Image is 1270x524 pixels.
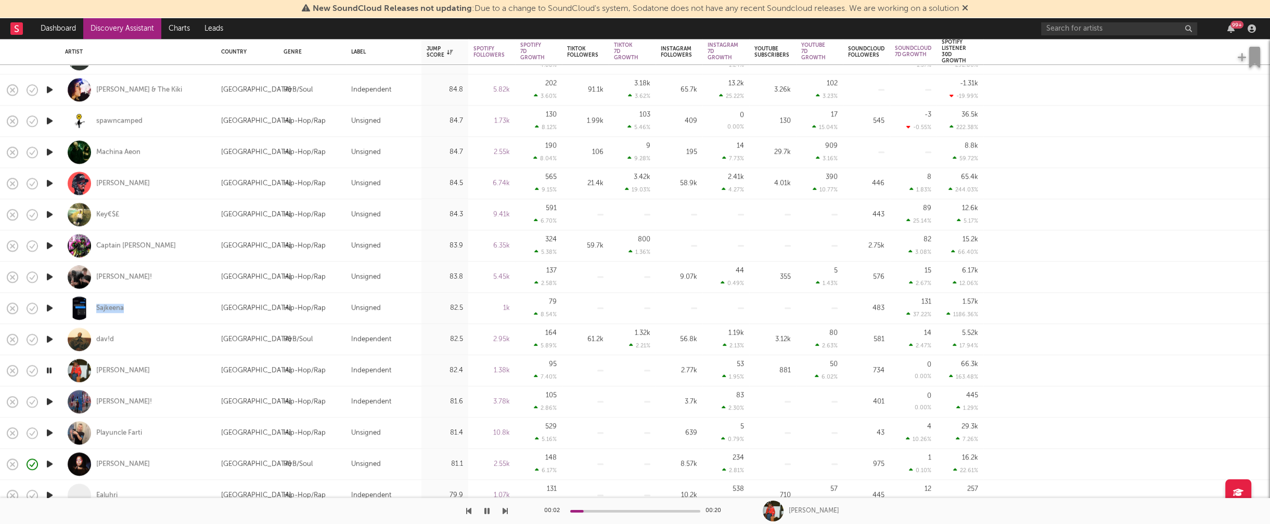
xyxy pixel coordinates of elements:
div: 29.3k [961,423,978,430]
div: 10.8k [473,427,510,439]
div: Unsigned [351,115,381,127]
div: [GEOGRAPHIC_DATA] [221,458,291,470]
a: dav!d [96,335,114,344]
div: 4.27 % [722,186,744,193]
div: Captain [PERSON_NAME] [96,241,176,251]
div: 59.7k [567,240,604,252]
div: 800 [638,236,650,243]
div: 3.78k [473,396,510,408]
div: 10.2k [661,489,697,502]
div: Unsigned [351,458,381,470]
div: 53 [737,361,744,368]
div: 10.26 % [906,436,931,442]
div: [GEOGRAPHIC_DATA] [221,427,291,439]
div: [GEOGRAPHIC_DATA] [221,396,291,408]
div: Hip-Hop/Rap [284,177,326,190]
div: 4.88 % [533,61,557,68]
div: 538 [733,486,744,492]
div: Spotify Listener 30D Growth [942,39,966,64]
div: R&B/Soul [284,84,313,96]
div: 1.37 % [910,61,931,68]
a: Playuncle Farti [96,428,142,438]
div: 483 [848,302,884,315]
a: [PERSON_NAME] [96,179,150,188]
div: Unsigned [351,177,381,190]
div: 5.17 % [957,217,978,224]
div: 80 [829,330,838,336]
div: 244.03 % [948,186,978,193]
div: 0.79 % [721,436,744,442]
a: Discovery Assistant [83,18,161,39]
div: 81.4 [427,427,463,439]
div: 29.7k [754,146,791,159]
div: 58.9k [661,177,697,190]
div: [GEOGRAPHIC_DATA] [221,240,291,252]
div: 0.00 % [915,405,931,411]
a: Machina Aeon [96,148,140,157]
div: Hip-Hop/Rap [284,240,326,252]
div: 56.8k [661,333,697,346]
div: 2.47 % [909,342,931,349]
div: Country [221,49,268,55]
div: 3.12k [754,333,791,346]
div: 16.2k [962,454,978,461]
div: 1.99k [567,115,604,127]
div: 84.7 [427,115,463,127]
span: : Due to a change to SoundCloud's system, Sodatone does not have any recent Soundcloud releases. ... [313,5,959,13]
div: [GEOGRAPHIC_DATA] [221,302,291,315]
div: 5.89 % [534,342,557,349]
div: Hip-Hop/Rap [284,427,326,439]
div: YouTube Subscribers [754,46,789,58]
div: 36.5k [961,111,978,118]
div: 22.61 % [953,467,978,474]
div: 3.16 % [816,155,838,162]
div: Soundcloud 7D Growth [895,45,931,58]
div: Hip-Hop/Rap [284,396,326,408]
div: [PERSON_NAME] & The Kiki [96,85,182,95]
div: 7.40 % [534,373,557,380]
div: 43 [848,427,884,439]
div: 25.22 % [719,93,744,99]
div: 4.01k [754,177,791,190]
div: 6.02 % [815,373,838,380]
div: 102 [827,80,838,87]
div: 5.52k [962,330,978,336]
div: 81.1 [427,458,463,470]
div: 57 [830,486,838,492]
div: [GEOGRAPHIC_DATA] [221,84,291,96]
div: 84.8 [427,84,463,96]
div: 83 [736,392,744,399]
div: spawncamped [96,116,143,126]
span: New SoundCloud Releases not updating [313,5,472,13]
div: 00:20 [705,505,726,517]
div: 0.00 % [727,125,744,130]
div: Hip-Hop/Rap [284,302,326,315]
div: 8.04 % [533,155,557,162]
div: 2.55k [473,146,510,159]
div: 21.4k [567,177,604,190]
div: Hip-Hop/Rap [284,364,326,377]
div: 445 [966,392,978,399]
div: 443 [848,208,884,221]
div: Hip-Hop/Rap [284,271,326,283]
div: Unsigned [351,208,381,221]
div: 163.48 % [949,373,978,380]
div: 131 [921,298,931,305]
div: Unsigned [351,240,381,252]
div: 1.38k [473,364,510,377]
div: 0.49 % [721,280,744,286]
div: [GEOGRAPHIC_DATA] [221,208,291,221]
div: 1k [473,302,510,315]
div: -0.55 % [906,124,931,130]
div: Independent [351,364,391,377]
div: Unsigned [351,146,381,159]
a: Ealuhri [96,491,118,500]
div: -19.99 % [950,93,978,99]
div: 6.74k [473,177,510,190]
div: 5.45k [473,271,510,283]
div: 0 [927,392,931,399]
div: 89 [923,205,931,212]
div: Unsigned [351,427,381,439]
div: 17.94 % [953,342,978,349]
